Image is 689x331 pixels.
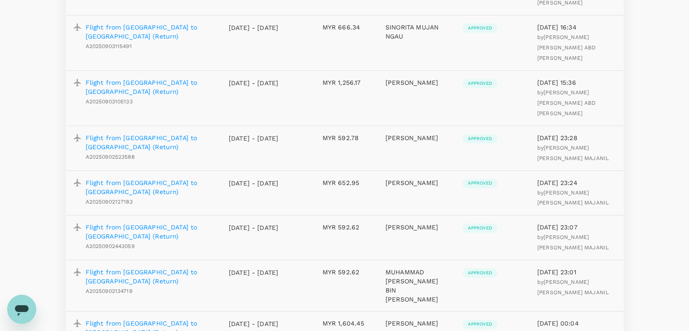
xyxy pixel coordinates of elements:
[537,34,596,61] span: by
[537,279,609,296] span: by
[86,243,135,249] span: A20250902443059
[323,23,371,32] p: MYR 666.34
[463,80,497,87] span: Approved
[385,78,448,87] p: [PERSON_NAME]
[323,133,371,142] p: MYR 592.78
[86,223,214,241] a: Flight from [GEOGRAPHIC_DATA] to [GEOGRAPHIC_DATA] (Return)
[323,78,371,87] p: MYR 1,256.17
[463,136,497,142] span: Approved
[537,133,617,142] p: [DATE] 23:28
[537,145,609,161] span: by
[229,23,279,32] p: [DATE] - [DATE]
[537,279,609,296] span: [PERSON_NAME] [PERSON_NAME] MAJANIL
[323,178,371,187] p: MYR 652.95
[537,23,617,32] p: [DATE] 16:34
[537,178,617,187] p: [DATE] 23:24
[86,133,214,151] a: Flight from [GEOGRAPHIC_DATA] to [GEOGRAPHIC_DATA] (Return)
[229,179,279,188] p: [DATE] - [DATE]
[537,223,617,232] p: [DATE] 23:07
[385,23,448,41] p: SINORITA MUJAN NGAU
[463,321,497,327] span: Approved
[463,270,497,276] span: Approved
[537,145,609,161] span: [PERSON_NAME] [PERSON_NAME] MAJANIL
[86,154,135,160] span: A20250902523588
[537,190,609,206] span: [PERSON_NAME] [PERSON_NAME] MAJANIL
[463,180,497,186] span: Approved
[385,268,448,304] p: MUHAMMAD [PERSON_NAME] BIN [PERSON_NAME]
[86,43,132,49] span: A20250903115491
[385,319,448,328] p: [PERSON_NAME]
[86,98,133,105] span: A20250903105133
[229,223,279,232] p: [DATE] - [DATE]
[385,133,448,142] p: [PERSON_NAME]
[86,288,132,294] span: A20250902134719
[537,234,609,251] span: by
[323,319,371,328] p: MYR 1,604.45
[385,223,448,232] p: [PERSON_NAME]
[229,134,279,143] p: [DATE] - [DATE]
[86,178,214,196] a: Flight from [GEOGRAPHIC_DATA] to [GEOGRAPHIC_DATA] (Return)
[537,78,617,87] p: [DATE] 15:36
[86,268,214,286] a: Flight from [GEOGRAPHIC_DATA] to [GEOGRAPHIC_DATA] (Return)
[229,319,279,328] p: [DATE] - [DATE]
[86,23,214,41] a: Flight from [GEOGRAPHIC_DATA] to [GEOGRAPHIC_DATA] (Return)
[323,268,371,277] p: MYR 592.62
[537,268,617,277] p: [DATE] 23:01
[463,25,497,31] span: Approved
[537,34,596,61] span: [PERSON_NAME] [PERSON_NAME] ABD [PERSON_NAME]
[323,223,371,232] p: MYR 592.62
[86,78,214,96] a: Flight from [GEOGRAPHIC_DATA] to [GEOGRAPHIC_DATA] (Return)
[463,225,497,231] span: Approved
[86,199,133,205] span: A20250902127183
[229,78,279,88] p: [DATE] - [DATE]
[537,234,609,251] span: [PERSON_NAME] [PERSON_NAME] MAJANIL
[537,319,617,328] p: [DATE] 00:04
[229,268,279,277] p: [DATE] - [DATE]
[385,178,448,187] p: [PERSON_NAME]
[537,190,609,206] span: by
[7,295,36,324] iframe: Button to launch messaging window
[537,89,596,117] span: by
[537,89,596,117] span: [PERSON_NAME] [PERSON_NAME] ABD [PERSON_NAME]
